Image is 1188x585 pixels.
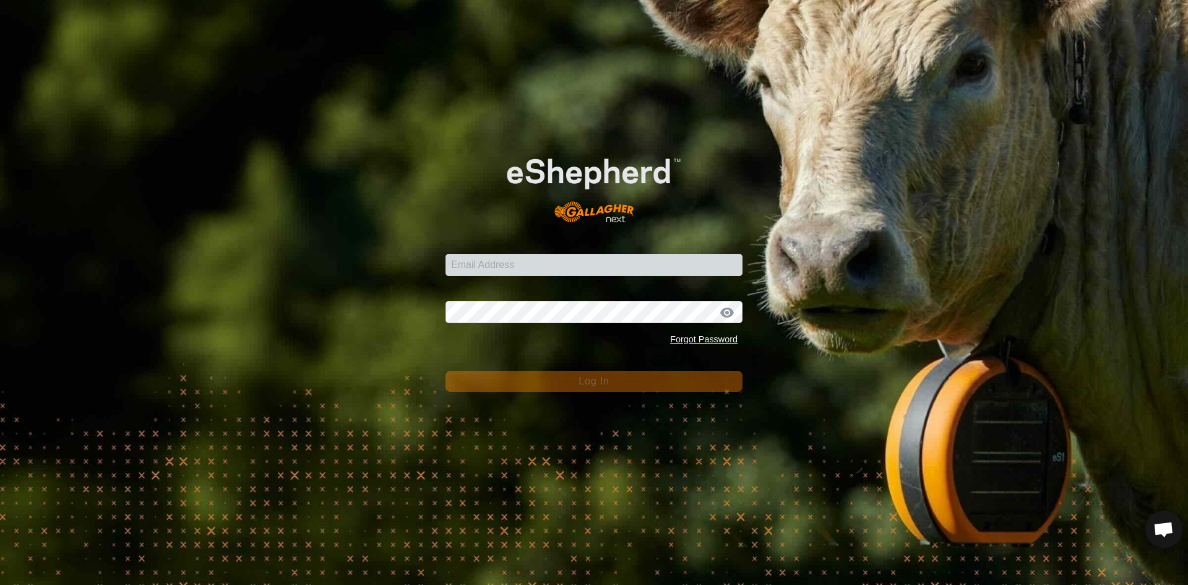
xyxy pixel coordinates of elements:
div: Open chat [1145,511,1182,548]
a: Forgot Password [670,334,738,344]
button: Log In [445,371,742,392]
input: Email Address [445,254,742,276]
img: E-shepherd Logo [475,134,713,235]
span: Log In [579,376,609,386]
